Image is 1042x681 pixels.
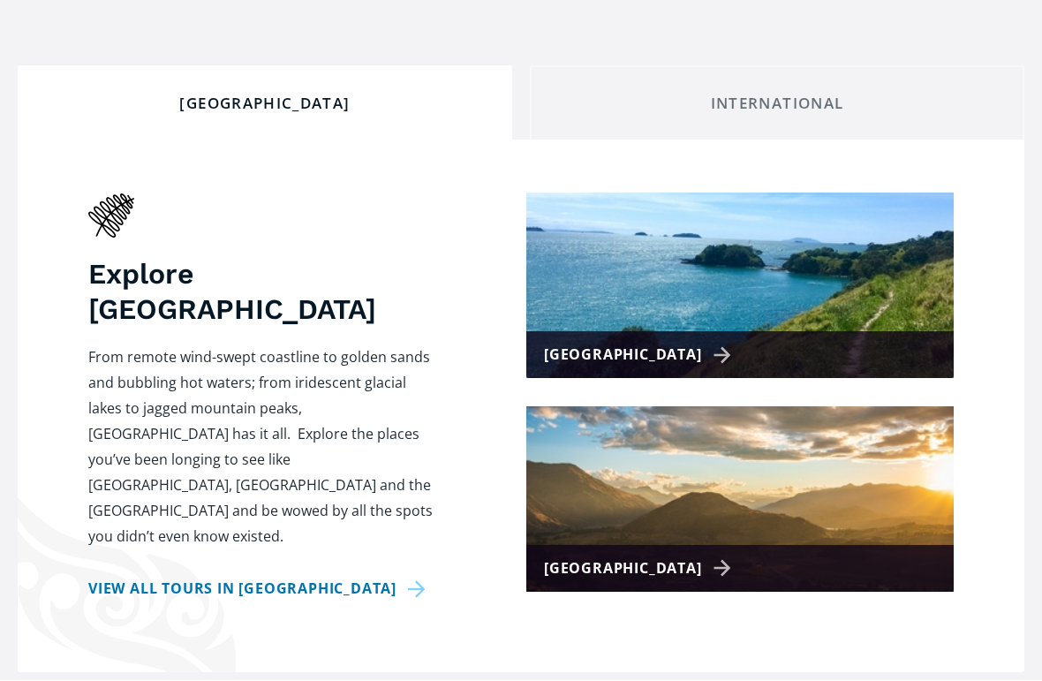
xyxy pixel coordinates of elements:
[33,95,497,115] div: [GEOGRAPHIC_DATA]
[88,578,432,603] a: View all tours in [GEOGRAPHIC_DATA]
[544,557,737,583] div: [GEOGRAPHIC_DATA]
[88,346,438,551] p: From remote wind-swept coastline to golden sands and bubbling hot waters; from iridescent glacial...
[526,194,954,380] a: [GEOGRAPHIC_DATA]
[88,258,438,329] h3: Explore [GEOGRAPHIC_DATA]
[526,408,954,594] a: [GEOGRAPHIC_DATA]
[545,95,1009,115] div: International
[544,344,737,369] div: [GEOGRAPHIC_DATA]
